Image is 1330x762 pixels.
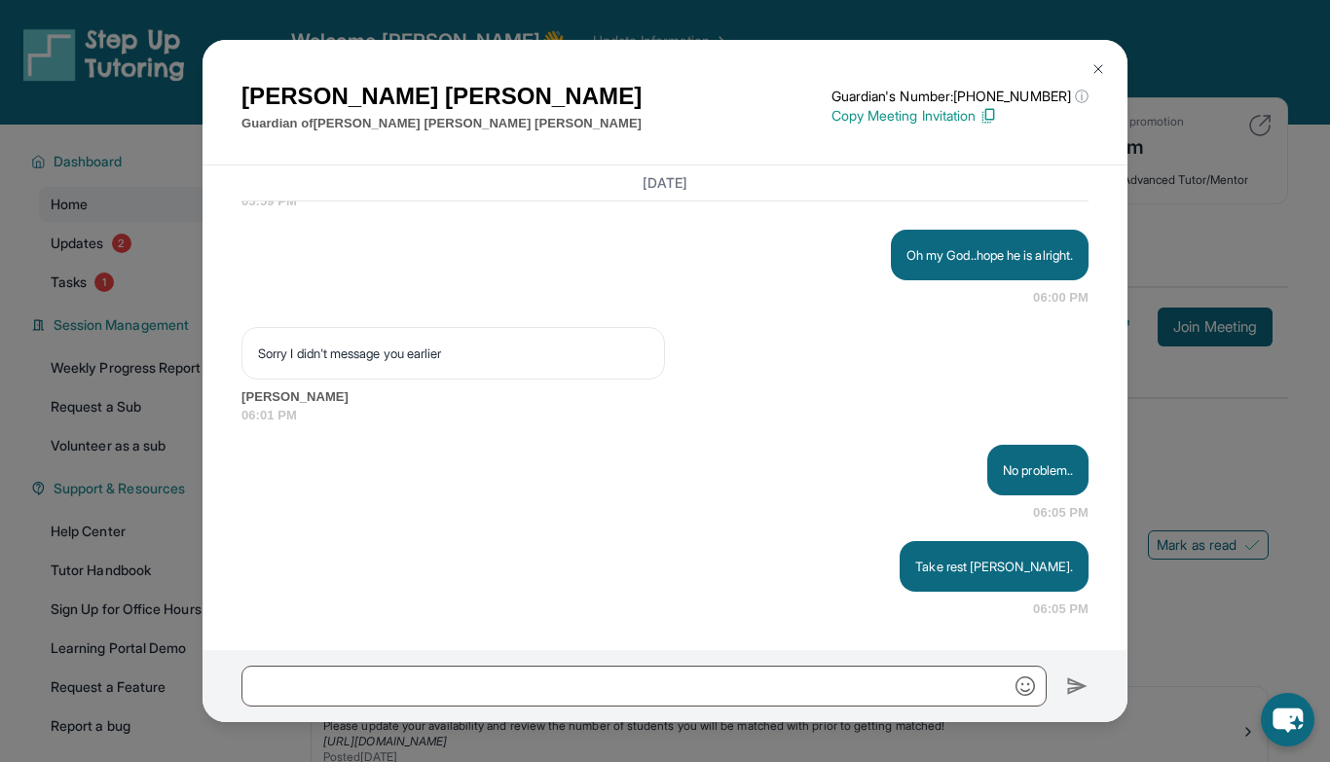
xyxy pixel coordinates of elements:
p: Guardian's Number: [PHONE_NUMBER] [831,87,1089,106]
p: Guardian of [PERSON_NAME] [PERSON_NAME] [PERSON_NAME] [241,114,642,133]
img: Close Icon [1090,61,1106,77]
span: [PERSON_NAME] [241,387,1089,407]
span: 06:01 PM [241,406,1089,425]
h1: [PERSON_NAME] [PERSON_NAME] [241,79,642,114]
p: Oh my God..hope he is alright. [906,245,1073,265]
p: Copy Meeting Invitation [831,106,1089,126]
img: Send icon [1066,674,1089,698]
img: Emoji [1016,676,1035,696]
span: ⓘ [1075,87,1089,106]
span: 06:05 PM [1033,599,1089,619]
h3: [DATE] [241,173,1089,193]
button: chat-button [1261,693,1314,746]
span: 06:05 PM [1033,503,1089,523]
p: Take rest [PERSON_NAME]. [915,557,1073,576]
p: No problem.. [1003,460,1073,480]
img: Copy Icon [979,107,997,125]
p: Sorry I didn't message you earlier [258,344,648,363]
span: 06:00 PM [1033,288,1089,308]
